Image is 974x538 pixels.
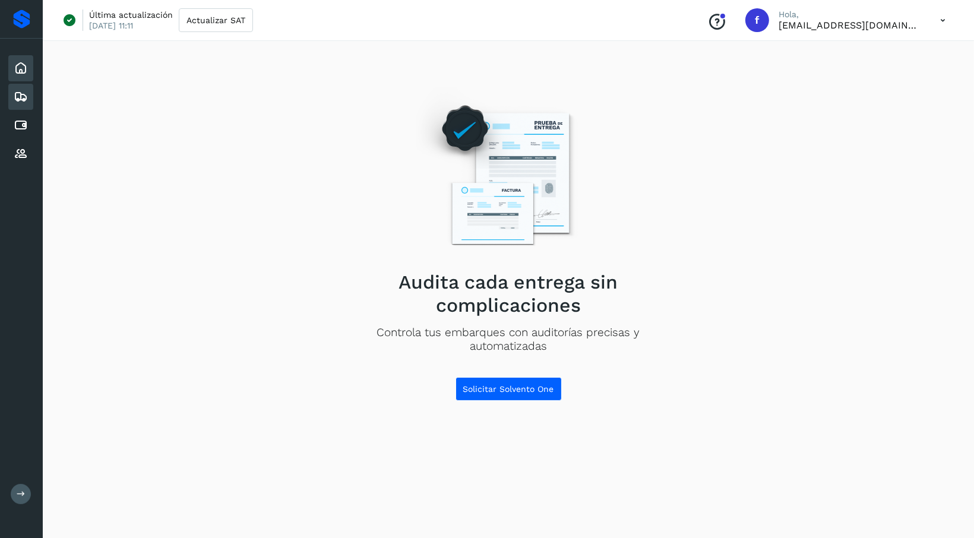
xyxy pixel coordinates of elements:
p: Última actualización [89,10,173,20]
p: Hola, [779,10,921,20]
div: Proveedores [8,141,33,167]
h2: Audita cada entrega sin complicaciones [339,271,678,317]
div: Cuentas por pagar [8,112,33,138]
div: Inicio [8,55,33,81]
img: Empty state image [406,87,611,261]
span: Solicitar Solvento One [463,385,554,393]
p: facturacion@sintesislogistica.mx [779,20,921,31]
p: Controla tus embarques con auditorías precisas y automatizadas [339,326,678,353]
button: Solicitar Solvento One [456,377,562,401]
span: Actualizar SAT [186,16,245,24]
p: [DATE] 11:11 [89,20,133,31]
button: Actualizar SAT [179,8,253,32]
div: Embarques [8,84,33,110]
